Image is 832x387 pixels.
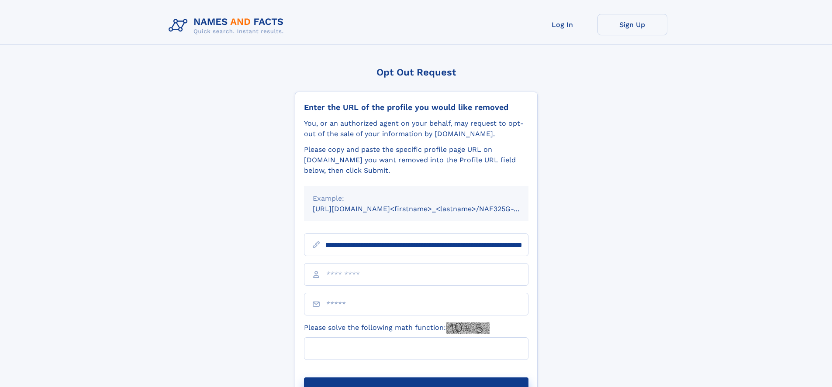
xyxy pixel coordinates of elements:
[597,14,667,35] a: Sign Up
[304,322,490,334] label: Please solve the following math function:
[313,193,520,204] div: Example:
[165,14,291,38] img: Logo Names and Facts
[528,14,597,35] a: Log In
[304,118,528,139] div: You, or an authorized agent on your behalf, may request to opt-out of the sale of your informatio...
[313,205,545,213] small: [URL][DOMAIN_NAME]<firstname>_<lastname>/NAF325G-xxxxxxxx
[304,144,528,176] div: Please copy and paste the specific profile page URL on [DOMAIN_NAME] you want removed into the Pr...
[295,67,538,78] div: Opt Out Request
[304,103,528,112] div: Enter the URL of the profile you would like removed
